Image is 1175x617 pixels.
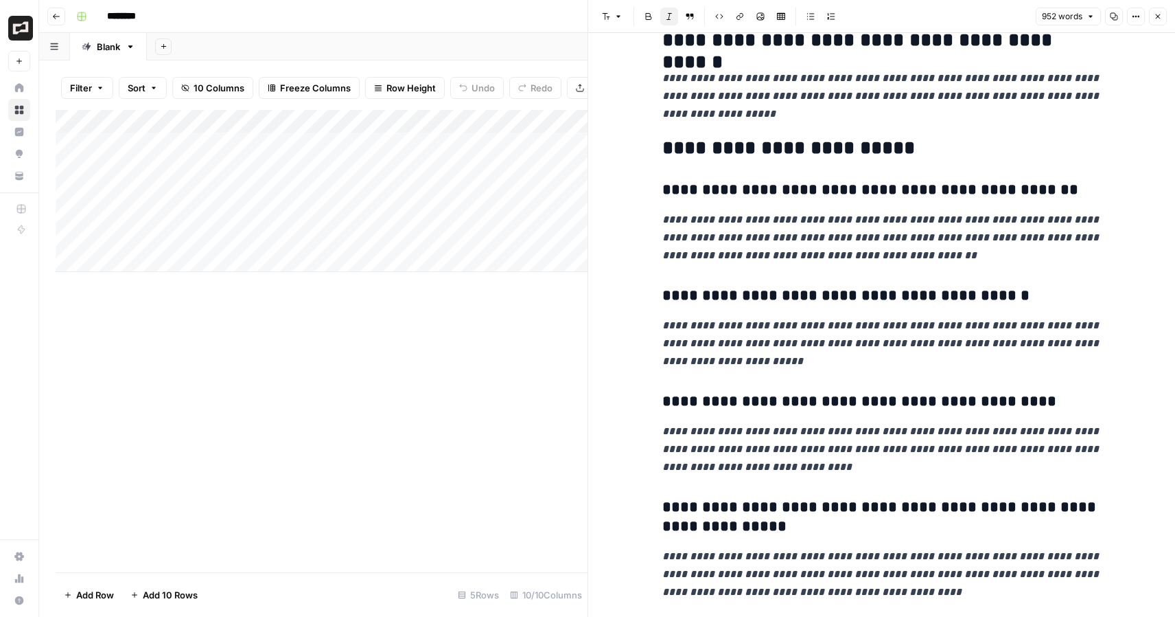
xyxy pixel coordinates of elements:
[504,584,587,606] div: 10/10 Columns
[194,81,244,95] span: 10 Columns
[8,546,30,568] a: Settings
[70,33,147,60] a: Blank
[1042,10,1082,23] span: 952 words
[8,568,30,590] a: Usage
[8,165,30,187] a: Your Data
[8,77,30,99] a: Home
[128,81,146,95] span: Sort
[8,590,30,612] button: Help + Support
[259,77,360,99] button: Freeze Columns
[8,16,33,41] img: Brex Logo
[1036,8,1101,25] button: 952 words
[365,77,445,99] button: Row Height
[172,77,253,99] button: 10 Columns
[61,77,113,99] button: Filter
[472,81,495,95] span: Undo
[280,81,351,95] span: Freeze Columns
[122,584,206,606] button: Add 10 Rows
[386,81,436,95] span: Row Height
[450,77,504,99] button: Undo
[56,584,122,606] button: Add Row
[8,143,30,165] a: Opportunities
[143,588,198,602] span: Add 10 Rows
[509,77,561,99] button: Redo
[452,584,504,606] div: 5 Rows
[8,11,30,45] button: Workspace: Brex
[531,81,552,95] span: Redo
[119,77,167,99] button: Sort
[8,121,30,143] a: Insights
[8,99,30,121] a: Browse
[76,588,114,602] span: Add Row
[70,81,92,95] span: Filter
[97,40,120,54] div: Blank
